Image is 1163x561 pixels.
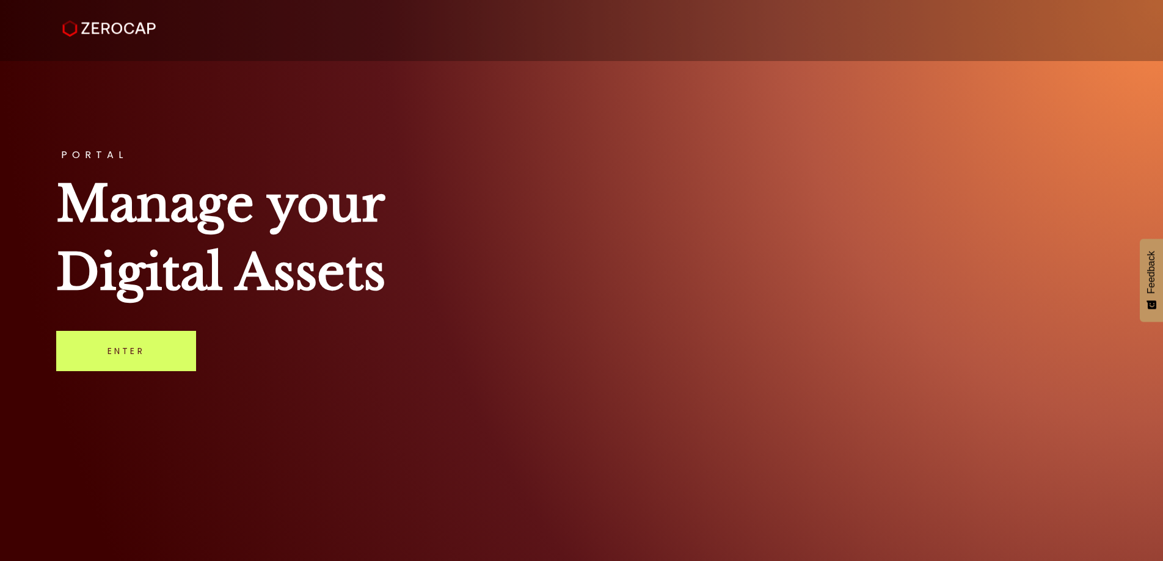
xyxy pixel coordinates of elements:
h3: PORTAL [56,150,1107,160]
a: Enter [56,331,196,371]
img: ZeroCap [62,20,156,37]
span: Feedback [1146,251,1157,294]
h1: Manage your Digital Assets [56,170,1107,306]
button: Feedback - Show survey [1140,239,1163,322]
